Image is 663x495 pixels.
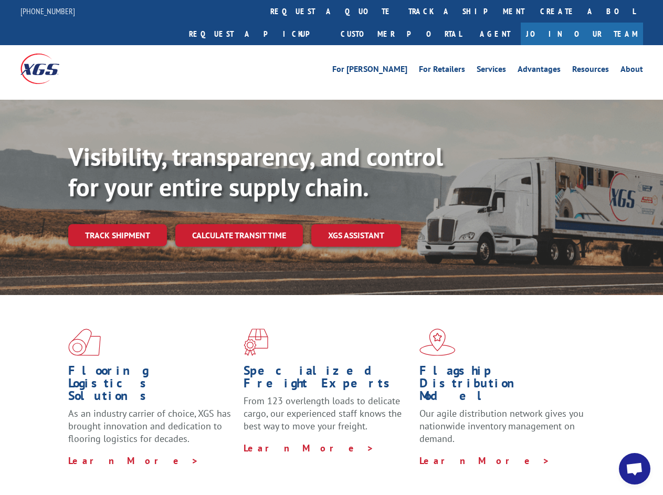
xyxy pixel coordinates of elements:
[333,23,469,45] a: Customer Portal
[419,65,465,77] a: For Retailers
[419,364,587,407] h1: Flagship Distribution Model
[521,23,643,45] a: Join Our Team
[419,407,584,445] span: Our agile distribution network gives you nationwide inventory management on demand.
[244,364,411,395] h1: Specialized Freight Experts
[68,455,199,467] a: Learn More >
[20,6,75,16] a: [PHONE_NUMBER]
[518,65,561,77] a: Advantages
[419,455,550,467] a: Learn More >
[68,329,101,356] img: xgs-icon-total-supply-chain-intelligence-red
[244,395,411,441] p: From 123 overlength loads to delicate cargo, our experienced staff knows the best way to move you...
[175,224,303,247] a: Calculate transit time
[68,407,231,445] span: As an industry carrier of choice, XGS has brought innovation and dedication to flooring logistics...
[311,224,401,247] a: XGS ASSISTANT
[332,65,407,77] a: For [PERSON_NAME]
[572,65,609,77] a: Resources
[469,23,521,45] a: Agent
[244,442,374,454] a: Learn More >
[68,364,236,407] h1: Flooring Logistics Solutions
[620,65,643,77] a: About
[68,140,443,203] b: Visibility, transparency, and control for your entire supply chain.
[244,329,268,356] img: xgs-icon-focused-on-flooring-red
[477,65,506,77] a: Services
[419,329,456,356] img: xgs-icon-flagship-distribution-model-red
[181,23,333,45] a: Request a pickup
[68,224,167,246] a: Track shipment
[619,453,650,485] a: Open chat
